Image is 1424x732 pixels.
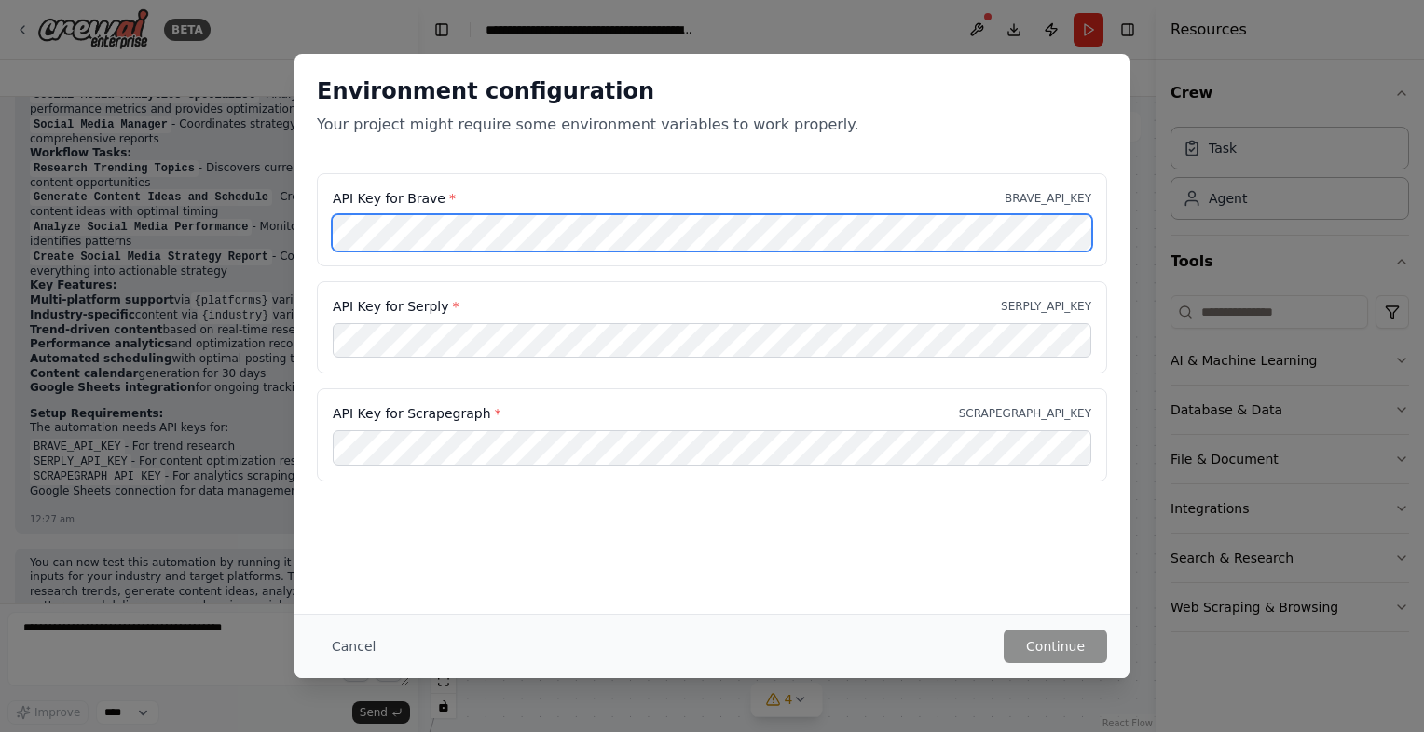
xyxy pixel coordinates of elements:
p: BRAVE_API_KEY [1005,191,1091,206]
p: SCRAPEGRAPH_API_KEY [959,406,1091,421]
label: API Key for Serply [333,297,459,316]
p: SERPLY_API_KEY [1001,299,1091,314]
label: API Key for Brave [333,189,456,208]
button: Continue [1004,630,1107,663]
h2: Environment configuration [317,76,1107,106]
button: Cancel [317,630,390,663]
label: API Key for Scrapegraph [333,404,501,423]
p: Your project might require some environment variables to work properly. [317,114,1107,136]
